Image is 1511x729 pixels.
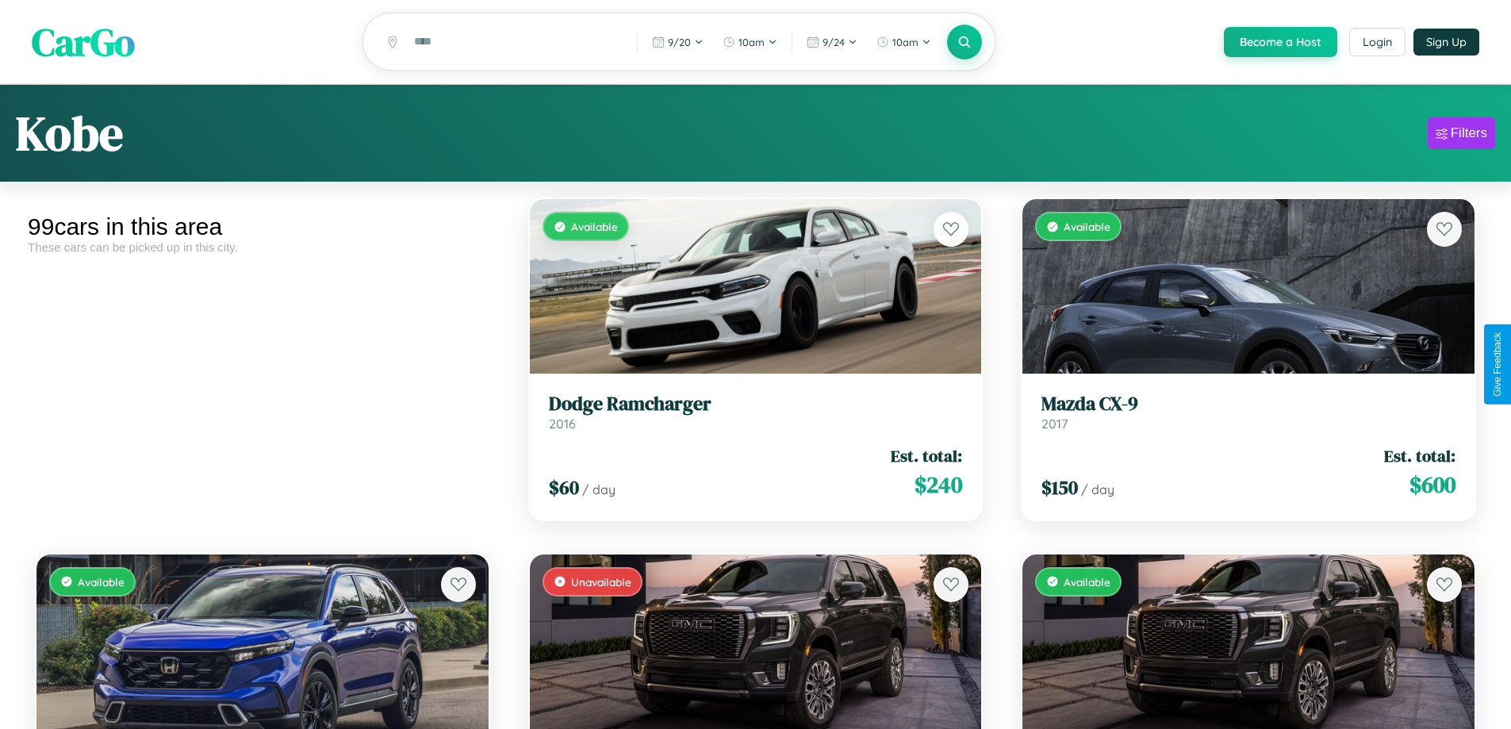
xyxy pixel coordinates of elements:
button: Sign Up [1413,29,1479,56]
div: Give Feedback [1492,332,1503,397]
div: These cars can be picked up in this city. [28,240,497,254]
span: / day [1081,482,1114,497]
span: 2017 [1041,416,1068,432]
div: Filters [1451,125,1487,141]
button: Login [1349,28,1406,56]
button: 9/20 [644,29,711,55]
span: 10am [892,36,918,48]
a: Dodge Ramcharger2016 [549,393,963,432]
span: Available [571,220,618,233]
h3: Mazda CX-9 [1041,393,1455,416]
span: Est. total: [1384,444,1455,467]
span: 10am [738,36,765,48]
button: Filters [1428,117,1495,149]
span: / day [582,482,616,497]
div: 99 cars in this area [28,213,497,240]
span: $ 150 [1041,474,1078,501]
span: Available [78,575,125,589]
button: 10am [869,29,939,55]
span: Available [1064,220,1110,233]
button: Become a Host [1224,27,1337,57]
span: 9 / 24 [823,36,845,48]
span: 2016 [549,416,576,432]
span: $ 600 [1409,469,1455,501]
h1: Kobe [16,101,123,166]
button: 9/24 [799,29,865,55]
span: $ 240 [915,469,962,501]
button: 10am [715,29,785,55]
h3: Dodge Ramcharger [549,393,963,416]
span: Unavailable [571,575,631,589]
a: Mazda CX-92017 [1041,393,1455,432]
span: Est. total: [891,444,962,467]
span: Available [1064,575,1110,589]
span: CarGo [32,16,135,68]
span: $ 60 [549,474,579,501]
span: 9 / 20 [668,36,691,48]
